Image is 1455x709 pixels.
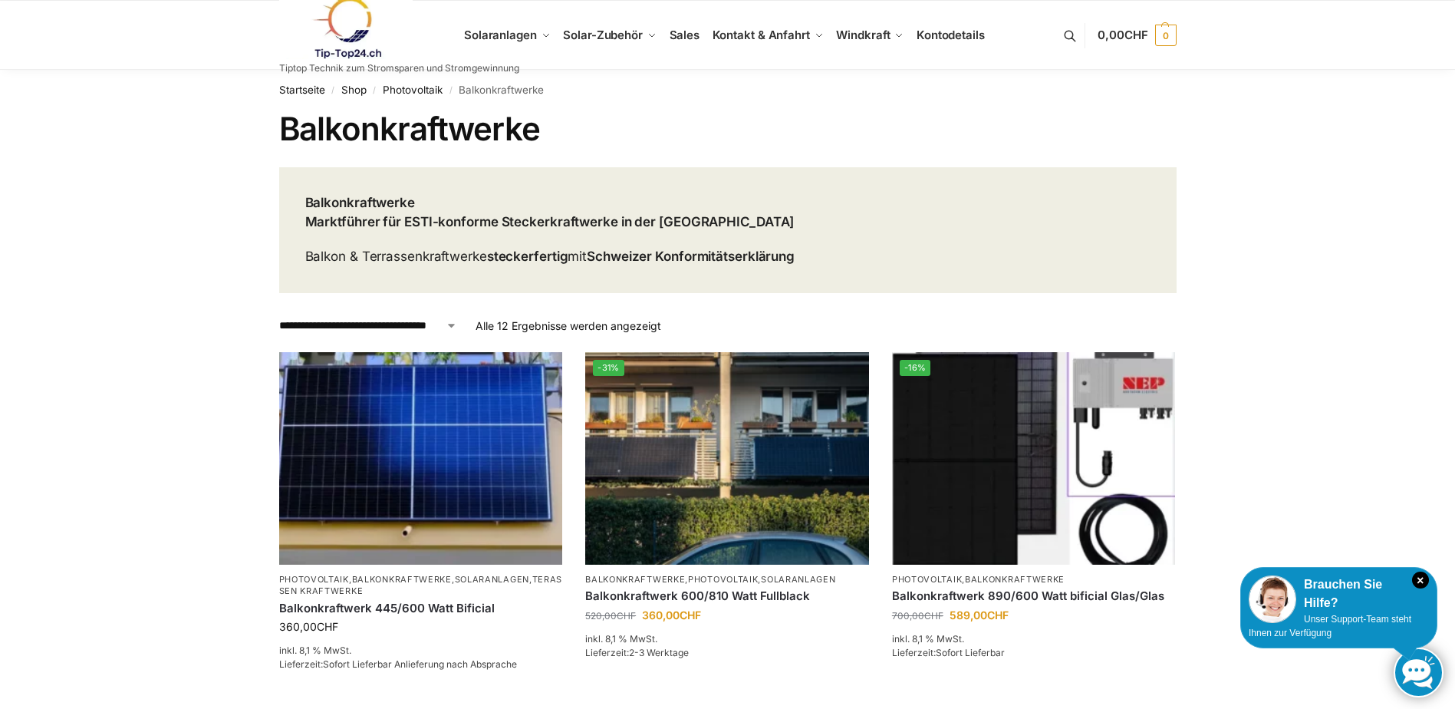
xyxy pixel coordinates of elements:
[688,574,758,585] a: Photovoltaik
[279,70,1177,110] nav: Breadcrumb
[443,84,459,97] span: /
[383,84,443,96] a: Photovoltaik
[305,214,795,229] strong: Marktführer für ESTI-konforme Steckerkraftwerke in der [GEOGRAPHIC_DATA]
[892,574,1176,585] p: ,
[352,574,452,585] a: Balkonkraftwerke
[629,647,689,658] span: 2-3 Werktage
[305,247,795,267] p: Balkon & Terrassenkraftwerke mit
[341,84,367,96] a: Shop
[585,610,636,622] bdi: 520,00
[1249,575,1429,612] div: Brauchen Sie Hilfe?
[464,28,537,42] span: Solaranlagen
[1155,25,1177,46] span: 0
[585,647,689,658] span: Lieferzeit:
[585,574,685,585] a: Balkonkraftwerke
[670,28,700,42] span: Sales
[642,608,701,622] bdi: 360,00
[279,574,563,598] p: , , ,
[487,249,568,264] strong: steckerfertig
[917,28,985,42] span: Kontodetails
[305,195,415,210] strong: Balkonkraftwerke
[1412,572,1429,589] i: Schließen
[585,352,869,565] a: -31%2 Balkonkraftwerke
[585,352,869,565] img: 2 Balkonkraftwerke
[279,644,563,658] p: inkl. 8,1 % MwSt.
[892,352,1176,565] a: -16%Bificiales Hochleistungsmodul
[836,28,890,42] span: Windkraft
[279,318,457,334] select: Shop-Reihenfolge
[965,574,1065,585] a: Balkonkraftwerke
[830,1,910,70] a: Windkraft
[279,110,1177,148] h1: Balkonkraftwerke
[585,632,869,646] p: inkl. 8,1 % MwSt.
[279,84,325,96] a: Startseite
[950,608,1009,622] bdi: 589,00
[585,574,869,585] p: , ,
[1249,575,1296,623] img: Customer service
[476,318,661,334] p: Alle 12 Ergebnisse werden angezeigt
[557,1,663,70] a: Solar-Zubehör
[910,1,991,70] a: Kontodetails
[892,589,1176,604] a: Balkonkraftwerk 890/600 Watt bificial Glas/Glas
[680,608,701,622] span: CHF
[563,28,643,42] span: Solar-Zubehör
[279,658,517,670] span: Lieferzeit:
[713,28,810,42] span: Kontakt & Anfahrt
[325,84,341,97] span: /
[892,574,962,585] a: Photovoltaik
[761,574,835,585] a: Solaranlagen
[892,647,1005,658] span: Lieferzeit:
[1249,614,1411,638] span: Unser Support-Team steht Ihnen zur Verfügung
[1098,28,1147,42] span: 0,00
[617,610,636,622] span: CHF
[279,352,563,565] img: Solaranlage für den kleinen Balkon
[317,620,338,633] span: CHF
[455,574,529,585] a: Solaranlagen
[1098,12,1176,58] a: 0,00CHF 0
[279,574,349,585] a: Photovoltaik
[924,610,943,622] span: CHF
[587,249,795,264] strong: Schweizer Konformitätserklärung
[585,589,869,604] a: Balkonkraftwerk 600/810 Watt Fullblack
[279,574,563,596] a: Terassen Kraftwerke
[279,620,338,633] bdi: 360,00
[706,1,830,70] a: Kontakt & Anfahrt
[892,610,943,622] bdi: 700,00
[1124,28,1148,42] span: CHF
[987,608,1009,622] span: CHF
[279,64,519,73] p: Tiptop Technik zum Stromsparen und Stromgewinnung
[892,352,1176,565] img: Bificiales Hochleistungsmodul
[936,647,1005,658] span: Sofort Lieferbar
[279,601,563,616] a: Balkonkraftwerk 445/600 Watt Bificial
[323,658,517,670] span: Sofort Lieferbar Anlieferung nach Absprache
[892,632,1176,646] p: inkl. 8,1 % MwSt.
[367,84,383,97] span: /
[663,1,706,70] a: Sales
